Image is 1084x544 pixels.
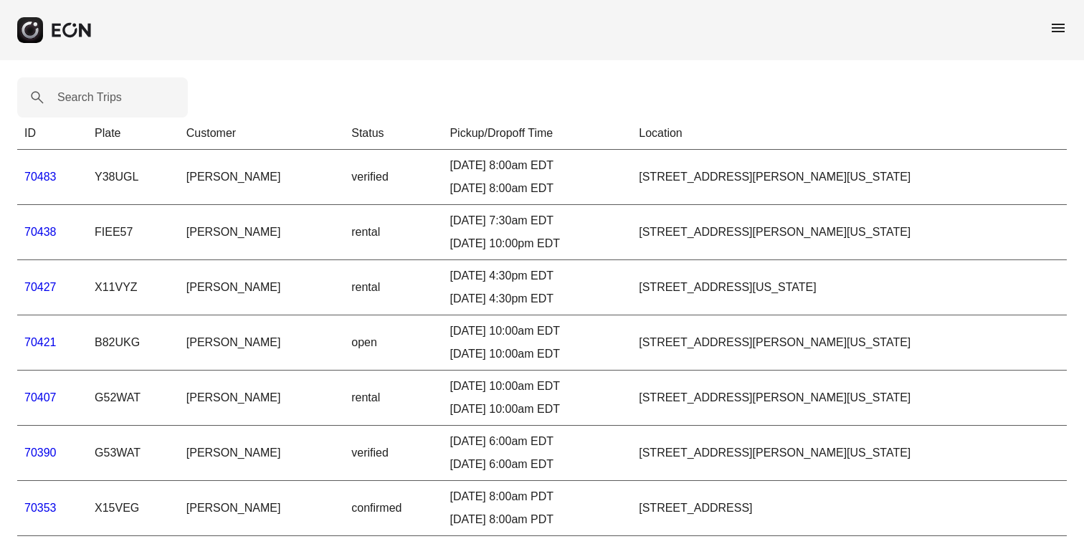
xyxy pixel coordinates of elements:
div: [DATE] 8:00am EDT [450,157,624,174]
td: [PERSON_NAME] [179,481,344,536]
div: [DATE] 6:00am EDT [450,456,624,473]
th: ID [17,118,87,150]
td: [STREET_ADDRESS][US_STATE] [632,260,1067,315]
td: [PERSON_NAME] [179,371,344,426]
div: [DATE] 8:00am PDT [450,511,624,528]
td: X11VYZ [87,260,179,315]
div: [DATE] 8:00am EDT [450,180,624,197]
div: [DATE] 10:00am EDT [450,401,624,418]
label: Search Trips [57,89,122,106]
td: confirmed [344,481,442,536]
td: [STREET_ADDRESS][PERSON_NAME][US_STATE] [632,150,1067,205]
a: 70438 [24,226,57,238]
td: [STREET_ADDRESS][PERSON_NAME][US_STATE] [632,371,1067,426]
td: X15VEG [87,481,179,536]
th: Location [632,118,1067,150]
td: B82UKG [87,315,179,371]
td: G53WAT [87,426,179,481]
a: 70407 [24,391,57,404]
td: [PERSON_NAME] [179,150,344,205]
div: [DATE] 10:00am EDT [450,323,624,340]
a: 70483 [24,171,57,183]
td: rental [344,371,442,426]
td: [PERSON_NAME] [179,426,344,481]
td: open [344,315,442,371]
div: [DATE] 10:00am EDT [450,378,624,395]
td: verified [344,150,442,205]
a: 70427 [24,281,57,293]
a: 70421 [24,336,57,348]
td: [PERSON_NAME] [179,205,344,260]
th: Plate [87,118,179,150]
td: [PERSON_NAME] [179,315,344,371]
td: Y38UGL [87,150,179,205]
td: verified [344,426,442,481]
div: [DATE] 10:00am EDT [450,345,624,363]
th: Customer [179,118,344,150]
td: [PERSON_NAME] [179,260,344,315]
td: [STREET_ADDRESS][PERSON_NAME][US_STATE] [632,426,1067,481]
div: [DATE] 4:30pm EDT [450,290,624,307]
td: [STREET_ADDRESS][PERSON_NAME][US_STATE] [632,205,1067,260]
div: [DATE] 7:30am EDT [450,212,624,229]
td: G52WAT [87,371,179,426]
div: [DATE] 4:30pm EDT [450,267,624,285]
td: FIEE57 [87,205,179,260]
th: Pickup/Dropoff Time [442,118,632,150]
div: [DATE] 10:00pm EDT [450,235,624,252]
span: menu [1050,19,1067,37]
td: [STREET_ADDRESS][PERSON_NAME][US_STATE] [632,315,1067,371]
a: 70353 [24,502,57,514]
div: [DATE] 8:00am PDT [450,488,624,505]
td: rental [344,205,442,260]
div: [DATE] 6:00am EDT [450,433,624,450]
td: [STREET_ADDRESS] [632,481,1067,536]
td: rental [344,260,442,315]
a: 70390 [24,447,57,459]
th: Status [344,118,442,150]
